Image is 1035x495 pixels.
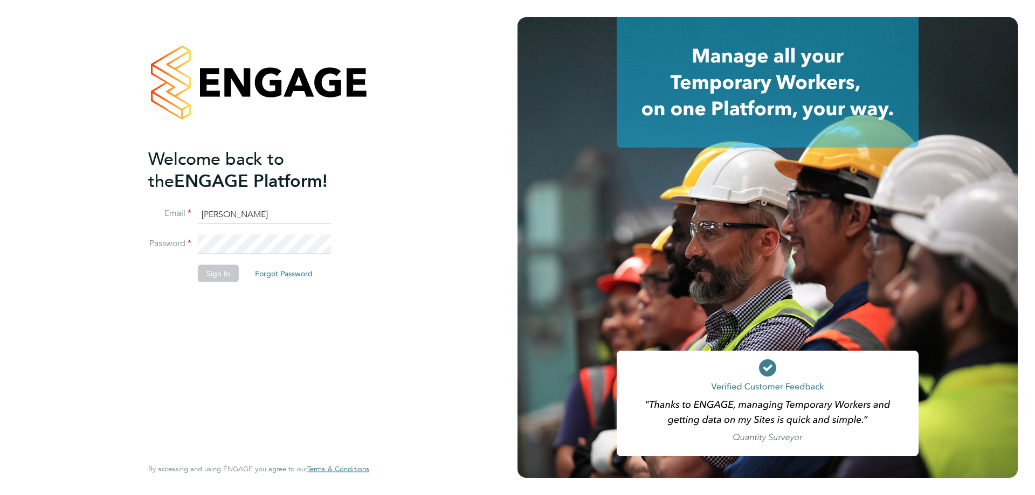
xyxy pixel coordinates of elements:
label: Password [148,238,191,249]
h2: ENGAGE Platform! [148,148,358,192]
input: Enter your work email... [198,205,331,224]
a: Terms & Conditions [307,465,369,473]
button: Forgot Password [246,265,321,282]
span: By accessing and using ENGAGE you agree to our [148,464,369,473]
span: Welcome back to the [148,148,284,191]
label: Email [148,208,191,219]
button: Sign In [198,265,239,282]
